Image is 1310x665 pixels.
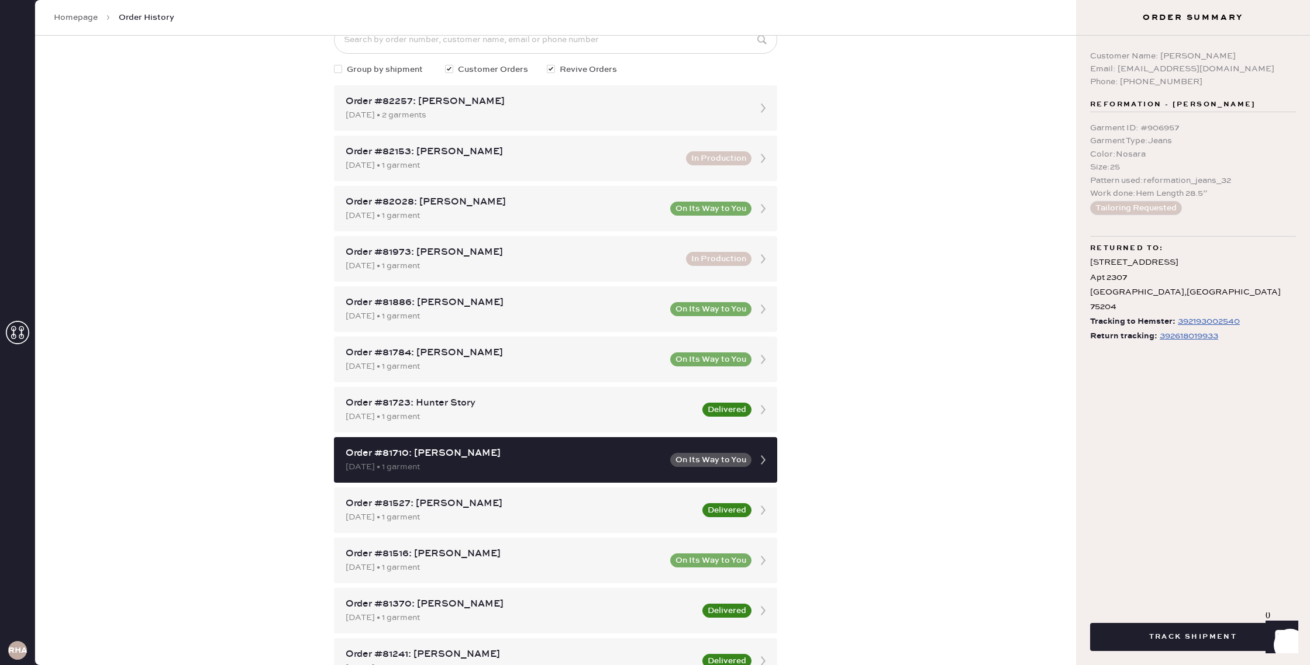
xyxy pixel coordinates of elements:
[1090,201,1182,215] button: Tailoring Requested
[346,195,663,209] div: Order #82028: [PERSON_NAME]
[346,611,695,624] div: [DATE] • 1 garment
[670,453,751,467] button: On Its Way to You
[346,497,695,511] div: Order #81527: [PERSON_NAME]
[1090,50,1296,63] div: Customer Name: [PERSON_NAME]
[1090,255,1296,314] div: [STREET_ADDRESS] Apt 2307 [GEOGRAPHIC_DATA] , [GEOGRAPHIC_DATA] 75204
[346,597,695,611] div: Order #81370: [PERSON_NAME]
[1090,134,1296,147] div: Garment Type : Jeans
[346,360,663,373] div: [DATE] • 1 garment
[346,547,663,561] div: Order #81516: [PERSON_NAME]
[1090,161,1296,174] div: Size : 25
[670,202,751,216] button: On Its Way to You
[1076,12,1310,23] h3: Order Summary
[686,151,751,165] button: In Production
[346,145,679,159] div: Order #82153: [PERSON_NAME]
[346,296,663,310] div: Order #81886: [PERSON_NAME]
[346,346,663,360] div: Order #81784: [PERSON_NAME]
[1090,98,1256,112] span: Reformation - [PERSON_NAME]
[347,63,423,76] span: Group by shipment
[54,12,98,23] a: Homepage
[1178,314,1240,328] div: https://www.fedex.com/apps/fedextrack/?tracknumbers=392193002540&cntry_code=US
[346,396,695,410] div: Order #81723: Hunter Story
[702,403,751,417] button: Delivered
[346,647,695,661] div: Order #81241: [PERSON_NAME]
[1090,187,1296,200] div: Work done : Hem Length 28.5”
[1090,122,1296,134] div: Garment ID : # 906957
[8,646,27,654] h3: RHA
[346,446,663,460] div: Order #81710: [PERSON_NAME]
[346,561,663,574] div: [DATE] • 1 garment
[346,511,695,524] div: [DATE] • 1 garment
[1090,174,1296,187] div: Pattern used : reformation_jeans_32
[1157,329,1218,344] a: 392618019933
[670,553,751,567] button: On Its Way to You
[1175,314,1240,329] a: 392193002540
[1090,623,1296,651] button: Track Shipment
[346,95,744,109] div: Order #82257: [PERSON_NAME]
[1254,612,1305,663] iframe: Front Chat
[702,604,751,618] button: Delivered
[346,259,679,272] div: [DATE] • 1 garment
[702,503,751,517] button: Delivered
[1160,329,1218,343] div: https://www.fedex.com/apps/fedextrack/?tracknumbers=392618019933&cntry_code=US
[1090,631,1296,642] a: Track Shipment
[346,245,679,259] div: Order #81973: [PERSON_NAME]
[346,310,663,323] div: [DATE] • 1 garment
[458,63,528,76] span: Customer Orders
[1090,75,1296,88] div: Phone: [PHONE_NUMBER]
[119,12,174,23] span: Order History
[670,302,751,316] button: On Its Way to You
[686,252,751,266] button: In Production
[346,460,663,473] div: [DATE] • 1 garment
[1090,148,1296,161] div: Color : Nosara
[346,209,663,222] div: [DATE] • 1 garment
[346,410,695,423] div: [DATE] • 1 garment
[560,63,617,76] span: Revive Orders
[346,159,679,172] div: [DATE] • 1 garment
[346,109,744,122] div: [DATE] • 2 garments
[1090,314,1175,329] span: Tracking to Hemster:
[1090,329,1157,344] span: Return tracking:
[334,26,777,54] input: Search by order number, customer name, email or phone number
[1090,241,1164,255] span: Returned to:
[670,352,751,366] button: On Its Way to You
[1090,63,1296,75] div: Email: [EMAIL_ADDRESS][DOMAIN_NAME]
